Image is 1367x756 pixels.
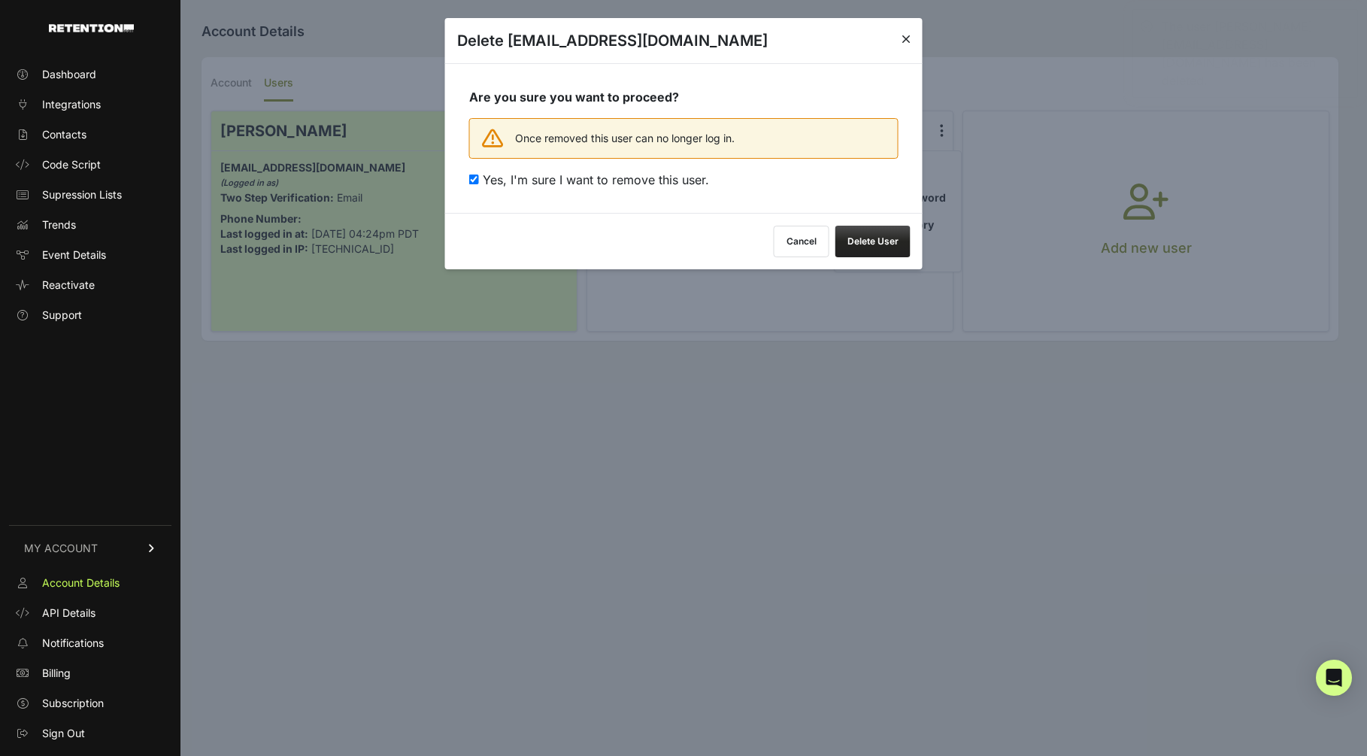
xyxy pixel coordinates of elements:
span: Dashboard [42,67,96,82]
img: Retention.com [49,24,134,32]
span: Billing [42,666,71,681]
a: MY ACCOUNT [9,525,171,571]
a: Code Script [9,153,171,177]
h3: Delete [EMAIL_ADDRESS][DOMAIN_NAME] [457,30,768,51]
span: Trends [42,217,76,232]
a: Contacts [9,123,171,147]
span: Account Details [42,575,120,591]
span: Integrations [42,97,101,112]
a: Billing [9,661,171,685]
span: Yes, I'm sure I want to remove this user. [483,172,709,187]
a: Trends [9,213,171,237]
span: Supression Lists [42,187,122,202]
a: Supression Lists [9,183,171,207]
span: Contacts [42,127,86,142]
a: Reactivate [9,273,171,297]
a: API Details [9,601,171,625]
span: Sign Out [42,726,85,741]
span: Event Details [42,247,106,263]
a: Dashboard [9,62,171,87]
a: Sign Out [9,721,171,745]
button: Delete User [835,226,911,257]
a: Support [9,303,171,327]
a: Account Details [9,571,171,595]
a: Integrations [9,93,171,117]
span: MY ACCOUNT [24,541,98,556]
span: Subscription [42,696,104,711]
button: Cancel [774,226,829,257]
span: Once removed this user can no longer log in. [515,131,735,146]
span: API Details [42,606,95,621]
span: Notifications [42,636,104,651]
span: Reactivate [42,278,95,293]
span: Support [42,308,82,323]
a: Notifications [9,631,171,655]
div: The user [PERSON_NAME][EMAIL_ADDRESS][DOMAIN_NAME] has been deleted. [1162,17,1350,90]
a: Event Details [9,243,171,267]
strong: Are you sure you want to proceed? [469,90,679,105]
a: Subscription [9,691,171,715]
div: Open Intercom Messenger [1316,660,1352,696]
span: Code Script [42,157,101,172]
